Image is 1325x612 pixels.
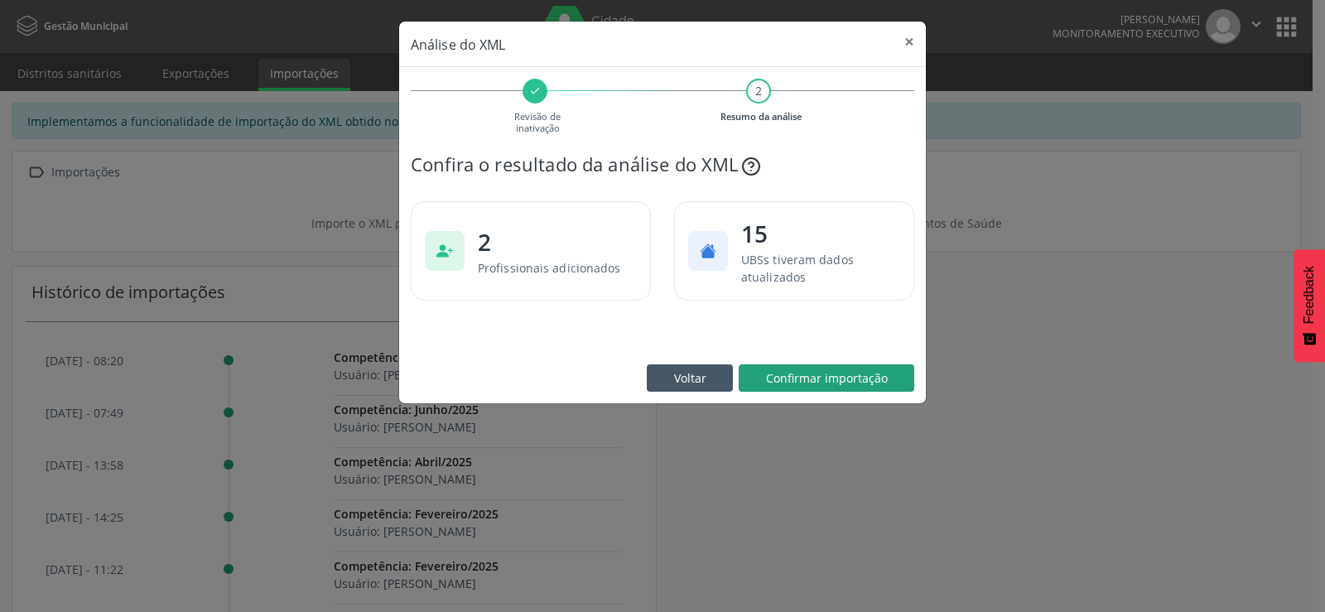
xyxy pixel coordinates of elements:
span: UBSs tiveram dados atualizados [741,252,854,285]
button: Confirmar importação [739,364,914,393]
span: Confirmar importação [766,370,888,386]
svg: person plus fill [436,243,453,259]
span: Profissionais adicionados [478,260,621,276]
span: 15 [741,216,894,251]
span: 2 [478,224,621,259]
svg: house fill [700,243,716,259]
span: Análise do XML [411,36,505,54]
small: Revisão de inativação [514,110,561,134]
span: Voltar [674,370,706,386]
span: Feedback [1302,266,1317,324]
button: Feedback - Mostrar pesquisa [1294,249,1325,362]
span: 2 [755,82,762,99]
button: Voltar [647,364,733,393]
div: Confira o resultado da análise do XML [411,151,914,178]
small: Resumo da análise [720,110,802,123]
button: Close [893,22,926,62]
